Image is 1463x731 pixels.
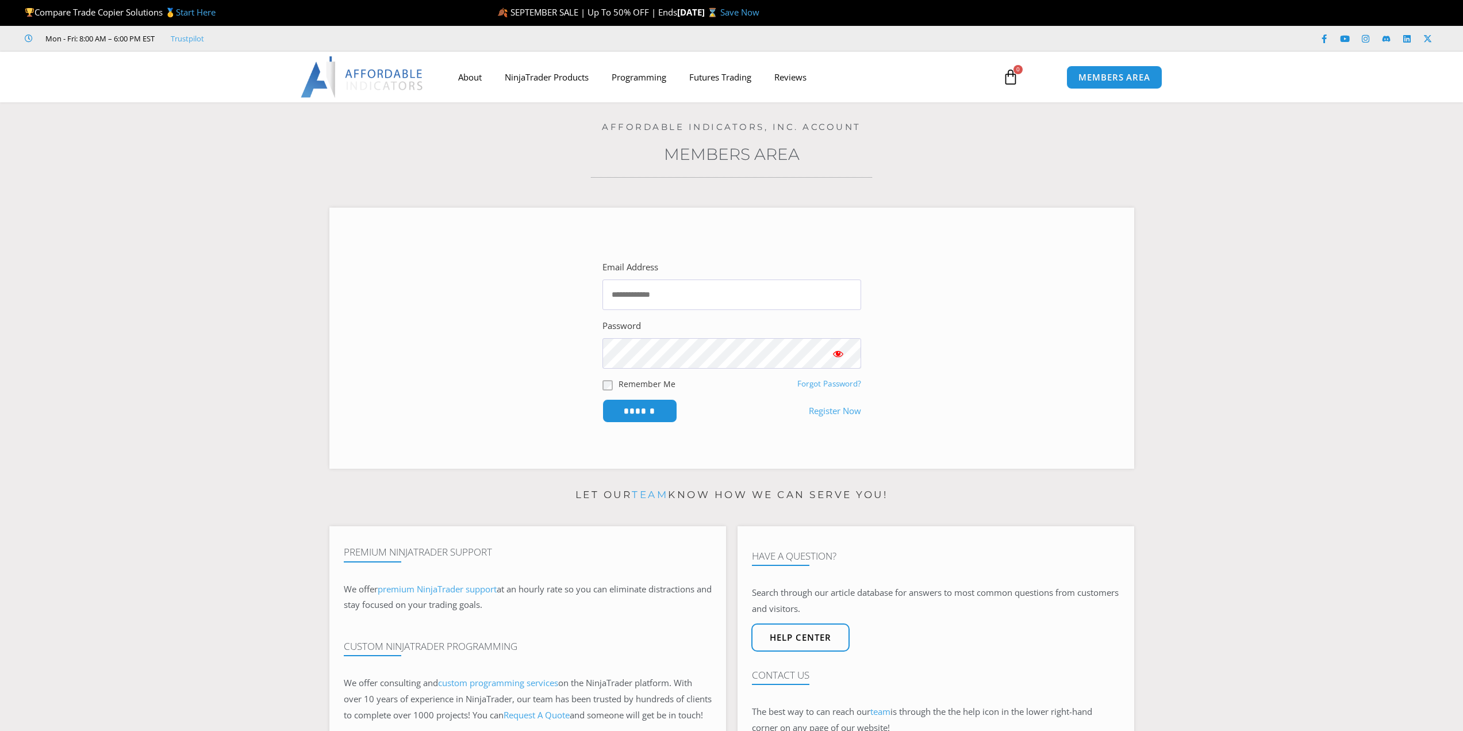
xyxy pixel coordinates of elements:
[602,318,641,334] label: Password
[344,677,712,721] span: on the NinjaTrader platform. With over 10 years of experience in NinjaTrader, our team has been t...
[301,56,424,98] img: LogoAI | Affordable Indicators – NinjaTrader
[1066,66,1162,89] a: MEMBERS AREA
[493,64,600,90] a: NinjaTrader Products
[664,144,800,164] a: Members Area
[763,64,818,90] a: Reviews
[752,550,1120,562] h4: Have A Question?
[176,6,216,18] a: Start Here
[504,709,570,721] a: Request A Quote
[344,583,378,595] span: We offer
[602,121,861,132] a: Affordable Indicators, Inc. Account
[985,60,1036,94] a: 0
[752,669,1120,681] h4: Contact Us
[751,623,850,652] a: Help center
[602,259,658,275] label: Email Address
[1078,73,1150,82] span: MEMBERS AREA
[797,378,861,389] a: Forgot Password?
[600,64,678,90] a: Programming
[619,378,675,390] label: Remember Me
[809,403,861,419] a: Register Now
[497,6,677,18] span: 🍂 SEPTEMBER SALE | Up To 50% OFF | Ends
[447,64,493,90] a: About
[870,706,890,717] a: team
[720,6,759,18] a: Save Now
[1013,65,1023,74] span: 0
[25,8,34,17] img: 🏆
[677,6,720,18] strong: [DATE] ⌛
[25,6,216,18] span: Compare Trade Copier Solutions 🥇
[815,338,861,369] button: Show password
[678,64,763,90] a: Futures Trading
[447,64,989,90] nav: Menu
[43,32,155,45] span: Mon - Fri: 8:00 AM – 6:00 PM EST
[344,641,712,652] h4: Custom NinjaTrader Programming
[378,583,497,595] a: premium NinjaTrader support
[329,486,1134,504] p: Let our know how we can serve you!
[171,32,204,45] a: Trustpilot
[632,489,668,500] a: team
[344,583,712,611] span: at an hourly rate so you can eliminate distractions and stay focused on your trading goals.
[770,633,831,642] span: Help center
[438,677,558,688] a: custom programming services
[344,677,558,688] span: We offer consulting and
[752,585,1120,617] p: Search through our article database for answers to most common questions from customers and visit...
[344,546,712,558] h4: Premium NinjaTrader Support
